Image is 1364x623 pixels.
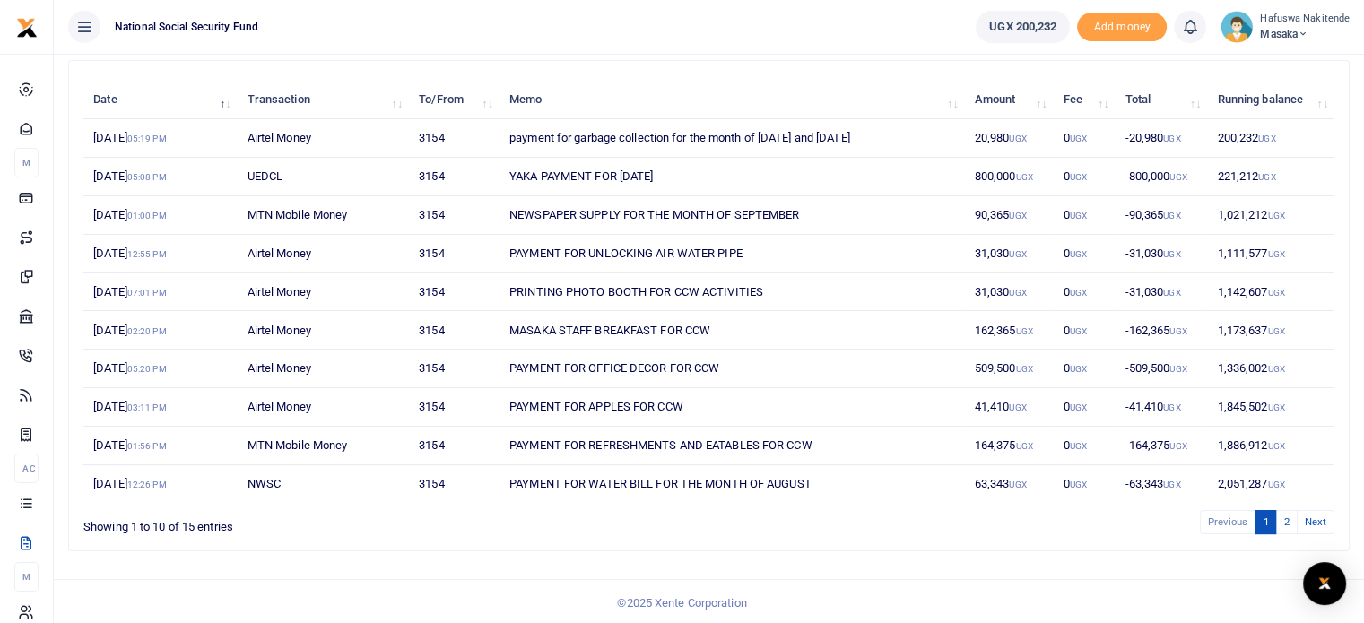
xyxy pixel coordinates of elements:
small: 12:26 PM [127,480,167,489]
small: 12:55 PM [127,249,167,259]
td: NWSC [237,465,409,503]
small: UGX [1258,172,1275,182]
td: 1,111,577 [1207,235,1334,273]
td: 3154 [409,158,500,196]
td: PAYMENT FOR REFRESHMENTS AND EATABLES FOR CCW [500,427,965,465]
li: Wallet ballance [969,11,1077,43]
td: 164,375 [964,427,1053,465]
small: 01:00 PM [127,211,167,221]
img: logo-small [16,17,38,39]
td: 0 [1053,427,1115,465]
li: M [14,148,39,177]
td: 0 [1053,273,1115,311]
td: -31,030 [1115,273,1207,311]
li: Toup your wallet [1077,13,1167,42]
td: 20,980 [964,119,1053,158]
small: UGX [1163,402,1180,412]
small: UGX [1070,172,1087,182]
small: UGX [1070,364,1087,374]
th: Transaction: activate to sort column ascending [237,81,409,119]
small: 03:11 PM [127,402,167,412]
td: 3154 [409,273,500,311]
td: Airtel Money [237,350,409,388]
td: -41,410 [1115,388,1207,427]
td: 0 [1053,388,1115,427]
td: 41,410 [964,388,1053,427]
td: 3154 [409,119,500,158]
small: UGX [1267,364,1284,374]
small: 07:01 PM [127,288,167,298]
img: profile-user [1221,11,1253,43]
td: 31,030 [964,273,1053,311]
small: UGX [1070,326,1087,336]
td: 3154 [409,311,500,350]
small: UGX [1267,402,1284,412]
small: UGX [1169,441,1186,451]
td: [DATE] [83,158,237,196]
td: 1,021,212 [1207,196,1334,235]
a: UGX 200,232 [976,11,1070,43]
a: Next [1297,510,1334,534]
td: YAKA PAYMENT FOR [DATE] [500,158,965,196]
td: [DATE] [83,273,237,311]
td: PAYMENT FOR WATER BILL FOR THE MONTH OF AUGUST [500,465,965,503]
td: 162,365 [964,311,1053,350]
small: UGX [1009,211,1026,221]
td: [DATE] [83,196,237,235]
th: Total: activate to sort column ascending [1115,81,1207,119]
td: 31,030 [964,235,1053,273]
small: UGX [1070,288,1087,298]
small: 05:19 PM [127,134,167,143]
small: UGX [1070,134,1087,143]
td: [DATE] [83,427,237,465]
small: UGX [1009,249,1026,259]
small: UGX [1163,134,1180,143]
div: Open Intercom Messenger [1303,562,1346,605]
td: MASAKA STAFF BREAKFAST FOR CCW [500,311,965,350]
small: Hafuswa Nakitende [1260,12,1350,27]
td: payment for garbage collection for the month of [DATE] and [DATE] [500,119,965,158]
small: UGX [1070,249,1087,259]
th: To/From: activate to sort column ascending [409,81,500,119]
td: 0 [1053,119,1115,158]
td: 1,142,607 [1207,273,1334,311]
small: UGX [1009,402,1026,412]
td: -164,375 [1115,427,1207,465]
td: 0 [1053,465,1115,503]
td: Airtel Money [237,311,409,350]
td: 3154 [409,465,500,503]
small: UGX [1015,441,1032,451]
small: UGX [1267,211,1284,221]
small: UGX [1009,288,1026,298]
td: 0 [1053,158,1115,196]
th: Amount: activate to sort column ascending [964,81,1053,119]
small: UGX [1163,249,1180,259]
div: Showing 1 to 10 of 15 entries [83,508,597,536]
td: 509,500 [964,350,1053,388]
small: 05:20 PM [127,364,167,374]
small: UGX [1267,441,1284,451]
span: UGX 200,232 [989,18,1056,36]
td: 0 [1053,196,1115,235]
small: UGX [1009,480,1026,489]
td: 800,000 [964,158,1053,196]
td: 0 [1053,350,1115,388]
small: UGX [1070,402,1087,412]
th: Date: activate to sort column descending [83,81,237,119]
td: [DATE] [83,235,237,273]
td: 90,365 [964,196,1053,235]
td: -31,030 [1115,235,1207,273]
small: UGX [1169,364,1186,374]
small: 01:56 PM [127,441,167,451]
a: profile-user Hafuswa Nakitende Masaka [1221,11,1350,43]
td: 3154 [409,196,500,235]
td: PAYMENT FOR UNLOCKING AIR WATER PIPE [500,235,965,273]
td: PAYMENT FOR APPLES FOR CCW [500,388,965,427]
td: MTN Mobile Money [237,196,409,235]
small: UGX [1267,288,1284,298]
td: PRINTING PHOTO BOOTH FOR CCW ACTIVITIES [500,273,965,311]
small: 05:08 PM [127,172,167,182]
small: UGX [1070,211,1087,221]
a: logo-small logo-large logo-large [16,20,38,33]
td: -800,000 [1115,158,1207,196]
